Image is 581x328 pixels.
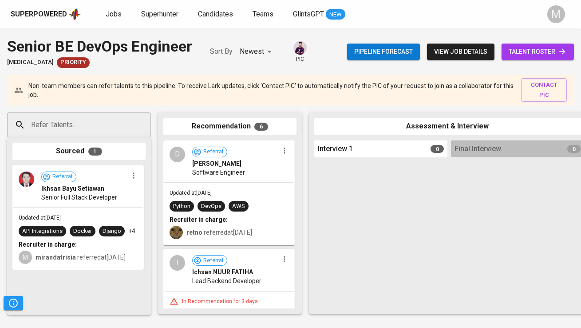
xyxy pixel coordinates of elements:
button: Open [146,124,148,126]
span: Referral [49,172,76,181]
b: Recruiter in charge: [19,241,77,248]
div: DevOps [201,202,221,211]
div: AWS [232,202,245,211]
span: contact pic [526,80,562,100]
span: Senior Full Stack Developer [41,193,117,202]
span: Superhunter [141,10,178,18]
div: Newest [240,44,275,60]
div: I [170,255,185,271]
span: Lead Backend Developer [192,276,261,285]
div: Recommendation [163,118,296,135]
button: contact pic [521,78,567,102]
span: NEW [326,10,345,19]
span: Candidates [198,10,233,18]
span: Updated at [DATE] [170,190,212,196]
div: M [547,5,565,23]
b: mirandatrisia [36,254,76,261]
button: Pipeline forecast [347,44,420,60]
span: Teams [253,10,273,18]
span: Referral [200,148,227,156]
span: Referral [200,256,227,265]
div: Docker [73,227,92,236]
span: 0 [567,145,581,153]
span: Ichsan NUUR FATIHA [192,268,253,276]
span: referred at [DATE] [186,229,252,236]
span: Updated at [DATE] [19,215,61,221]
a: Teams [253,9,275,20]
p: Sort By [210,46,233,57]
div: pic [292,40,308,63]
span: 6 [254,123,268,131]
span: view job details [434,46,487,57]
span: Ikhsan Bayu Setiawan [41,184,104,193]
span: Pipeline forecast [354,46,413,57]
button: Pipeline Triggers [4,296,23,310]
span: talent roster [509,46,567,57]
a: GlintsGPT NEW [293,9,345,20]
span: Interview 1 [318,144,353,154]
div: In Recommendation for 3 days [178,298,261,305]
div: API Integrations [22,227,63,236]
p: Newest [240,46,264,57]
p: +4 [128,227,135,236]
div: D [170,147,185,162]
span: 1 [88,148,102,156]
img: 0361ccb4d7ed9d6a80e65e1a1a0fbf21.jpg [19,172,34,187]
span: Software Engineer [192,168,245,177]
p: Non-team members can refer talents to this pipeline. To receive Lark updates, click 'Contact PIC'... [28,81,514,99]
div: Django [103,227,121,236]
a: talent roster [502,44,574,60]
a: Jobs [106,9,123,20]
a: Candidates [198,9,235,20]
b: Recruiter in charge: [170,216,228,223]
span: Final Interview [455,144,501,154]
img: ec6c0910-f960-4a00-a8f8-c5744e41279e.jpg [170,226,183,239]
div: Superpowered [11,9,67,20]
a: Superhunter [141,9,180,20]
span: 0 [431,145,444,153]
a: Superpoweredapp logo [11,8,81,21]
div: Python [173,202,190,211]
button: view job details [427,44,494,60]
div: Sourced [12,143,146,160]
div: M [19,251,32,264]
span: [PERSON_NAME] [192,159,241,168]
span: Priority [57,58,90,67]
img: erwin@glints.com [293,41,307,55]
div: Senior BE DevOps Engineer [7,36,192,57]
span: GlintsGPT [293,10,324,18]
span: Jobs [106,10,122,18]
div: New Job received from Demand Team [57,57,90,68]
img: app logo [69,8,81,21]
span: [MEDICAL_DATA] [7,58,53,67]
b: retno [186,229,202,236]
span: referred at [DATE] [36,254,126,261]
